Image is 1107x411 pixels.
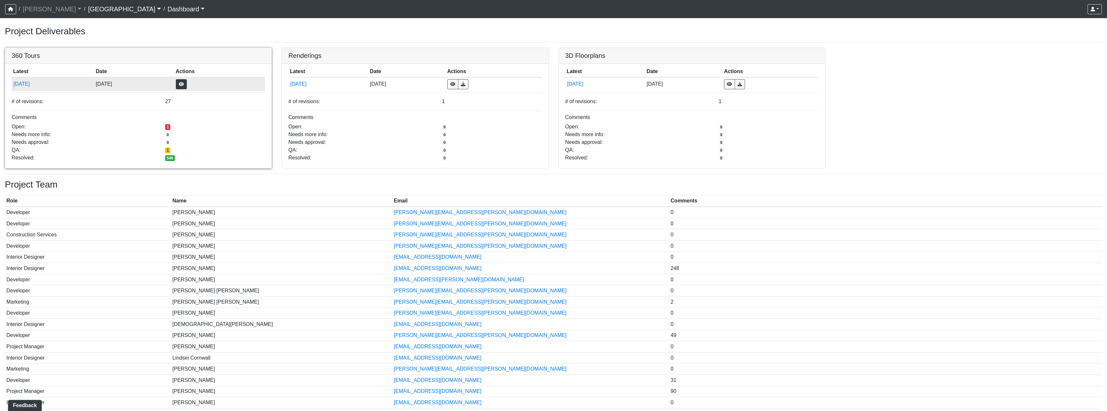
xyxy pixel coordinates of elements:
[394,265,482,271] a: [EMAIL_ADDRESS][DOMAIN_NAME]
[5,319,171,330] td: Interior Designer
[5,397,171,408] td: Interior Designer
[669,263,1102,274] td: 248
[5,398,43,411] iframe: Ybug feedback widget
[171,375,392,386] td: [PERSON_NAME]
[394,377,482,383] a: [EMAIL_ADDRESS][DOMAIN_NAME]
[669,352,1102,363] td: 0
[161,3,167,16] span: /
[394,299,567,305] a: [PERSON_NAME][EMAIL_ADDRESS][PERSON_NAME][DOMAIN_NAME]
[171,229,392,241] td: [PERSON_NAME]
[394,344,482,349] a: [EMAIL_ADDRESS][DOMAIN_NAME]
[5,229,171,241] td: Construction Services
[394,254,482,260] a: [EMAIL_ADDRESS][DOMAIN_NAME]
[5,296,171,308] td: Marketing
[394,332,567,338] a: [PERSON_NAME][EMAIL_ADDRESS][PERSON_NAME][DOMAIN_NAME]
[171,341,392,352] td: [PERSON_NAME]
[394,277,524,282] a: [EMAIL_ADDRESS][PERSON_NAME][DOMAIN_NAME]
[394,243,567,249] a: [PERSON_NAME][EMAIL_ADDRESS][PERSON_NAME][DOMAIN_NAME]
[5,375,171,386] td: Developer
[5,252,171,263] td: Interior Designer
[5,352,171,363] td: Interior Designer
[81,3,88,16] span: /
[171,207,392,218] td: [PERSON_NAME]
[16,3,23,16] span: /
[171,352,392,363] td: Lindsei Cornwall
[669,386,1102,397] td: 90
[669,397,1102,408] td: 0
[23,3,81,16] a: [PERSON_NAME]
[5,341,171,352] td: Project Manager
[171,319,392,330] td: [DEMOGRAPHIC_DATA][PERSON_NAME]
[171,397,392,408] td: [PERSON_NAME]
[5,330,171,341] td: Developer
[394,366,567,372] a: [PERSON_NAME][EMAIL_ADDRESS][PERSON_NAME][DOMAIN_NAME]
[669,296,1102,308] td: 2
[5,218,171,229] td: Developer
[669,252,1102,263] td: 0
[394,288,567,293] a: [PERSON_NAME][EMAIL_ADDRESS][PERSON_NAME][DOMAIN_NAME]
[5,363,171,375] td: Marketing
[394,400,482,405] a: [EMAIL_ADDRESS][DOMAIN_NAME]
[669,285,1102,297] td: 0
[669,319,1102,330] td: 0
[565,77,645,91] td: wY9WFftzMbLk77coKQPAQG
[394,210,567,215] a: [PERSON_NAME][EMAIL_ADDRESS][PERSON_NAME][DOMAIN_NAME]
[171,218,392,229] td: [PERSON_NAME]
[171,296,392,308] td: [PERSON_NAME] [PERSON_NAME]
[394,355,482,361] a: [EMAIL_ADDRESS][DOMAIN_NAME]
[290,80,367,88] button: [DATE]
[5,308,171,319] td: Developer
[669,330,1102,341] td: 49
[171,308,392,319] td: [PERSON_NAME]
[394,221,567,226] a: [PERSON_NAME][EMAIL_ADDRESS][PERSON_NAME][DOMAIN_NAME]
[88,3,161,16] a: [GEOGRAPHIC_DATA]
[394,388,482,394] a: [EMAIL_ADDRESS][DOMAIN_NAME]
[669,375,1102,386] td: 31
[669,363,1102,375] td: 0
[171,330,392,341] td: [PERSON_NAME]
[669,274,1102,285] td: 0
[5,207,171,218] td: Developer
[12,77,94,91] td: f4Phw4wXRhmhnXHK7m9xrh
[5,240,171,252] td: Developer
[171,386,392,397] td: [PERSON_NAME]
[171,196,392,207] th: Name
[669,341,1102,352] td: 0
[5,196,171,207] th: Role
[394,310,567,316] a: [PERSON_NAME][EMAIL_ADDRESS][PERSON_NAME][DOMAIN_NAME]
[567,80,644,88] button: [DATE]
[394,321,482,327] a: [EMAIL_ADDRESS][DOMAIN_NAME]
[171,285,392,297] td: [PERSON_NAME] [PERSON_NAME]
[171,252,392,263] td: [PERSON_NAME]
[5,274,171,285] td: Developer
[669,308,1102,319] td: 0
[5,263,171,274] td: Interior Designer
[171,240,392,252] td: [PERSON_NAME]
[13,80,93,88] button: [DATE]
[171,263,392,274] td: [PERSON_NAME]
[669,196,1102,207] th: Comments
[5,285,171,297] td: Developer
[5,26,1102,37] h3: Project Deliverables
[669,218,1102,229] td: 0
[392,196,669,207] th: Email
[5,386,171,397] td: Project Manager
[171,274,392,285] td: [PERSON_NAME]
[669,240,1102,252] td: 0
[167,3,205,16] a: Dashboard
[5,179,1102,190] h3: Project Team
[394,232,567,237] a: [PERSON_NAME][EMAIL_ADDRESS][PERSON_NAME][DOMAIN_NAME]
[669,207,1102,218] td: 0
[669,229,1102,241] td: 0
[171,363,392,375] td: [PERSON_NAME]
[288,77,368,91] td: etrfaHZ9L87rAQWQHhQgrU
